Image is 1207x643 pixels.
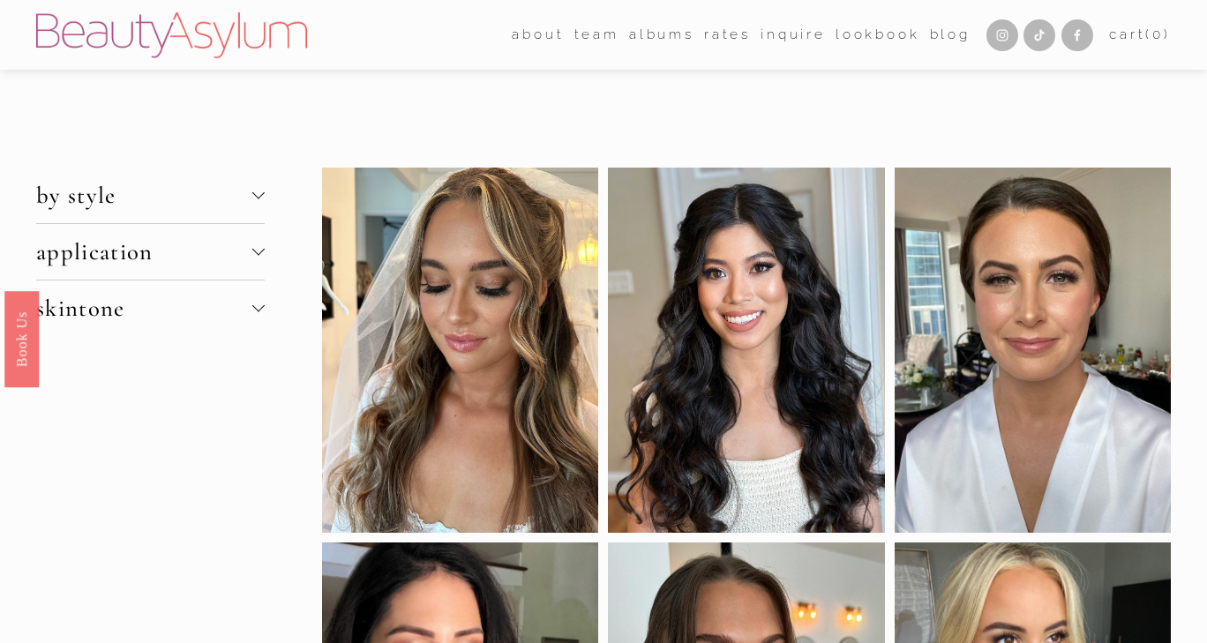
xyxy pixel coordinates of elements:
a: Book Us [4,290,39,386]
a: Facebook [1061,19,1093,51]
a: Rates [704,21,751,49]
span: team [574,23,619,48]
a: TikTok [1023,19,1055,51]
a: Blog [930,21,971,49]
span: by style [36,181,252,210]
span: skintone [36,294,252,323]
a: 0 items in cart [1109,23,1171,48]
a: folder dropdown [512,21,564,49]
span: 0 [1152,26,1164,42]
button: application [36,224,265,280]
a: folder dropdown [574,21,619,49]
a: Lookbook [836,21,920,49]
a: albums [629,21,694,49]
span: about [512,23,564,48]
a: Instagram [986,19,1018,51]
span: application [36,237,252,266]
span: ( ) [1145,26,1171,42]
button: by style [36,168,265,223]
a: Inquire [761,21,826,49]
img: Beauty Asylum | Bridal Hair &amp; Makeup Charlotte &amp; Atlanta [36,12,307,58]
button: skintone [36,280,265,336]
